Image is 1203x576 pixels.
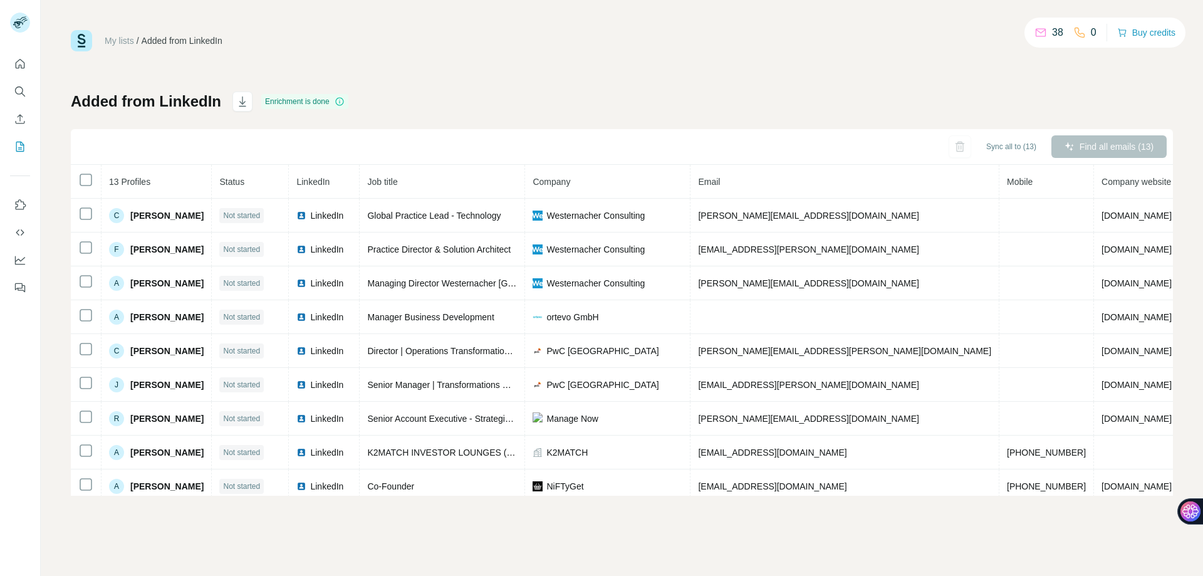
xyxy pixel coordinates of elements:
img: LinkedIn logo [296,346,306,356]
img: company-logo [533,481,543,491]
div: A [109,479,124,494]
a: My lists [105,36,134,46]
span: 13 Profiles [109,177,150,187]
span: LinkedIn [310,480,343,493]
span: Job title [367,177,397,187]
span: [PERSON_NAME] [130,412,204,425]
span: LinkedIn [310,311,343,323]
span: LinkedIn [310,277,343,290]
span: Director | Operations Transformation R&D [367,346,530,356]
span: Not started [223,447,260,458]
img: LinkedIn logo [296,448,306,458]
span: [DOMAIN_NAME] [1101,278,1172,288]
button: Buy credits [1117,24,1175,41]
span: Practice Director & Solution Architect [367,244,511,254]
span: [EMAIL_ADDRESS][DOMAIN_NAME] [698,448,846,458]
span: [PHONE_NUMBER] [1007,448,1086,458]
span: LinkedIn [310,209,343,222]
span: Not started [223,244,260,255]
button: Sync all to (13) [977,137,1045,156]
span: [DOMAIN_NAME] [1101,312,1172,322]
span: Global Practice Lead - Technology [367,211,501,221]
span: Not started [223,278,260,289]
img: company-logo [533,211,543,221]
button: Dashboard [10,249,30,271]
span: Not started [223,481,260,492]
span: [PERSON_NAME] [130,277,204,290]
li: / [137,34,139,47]
span: Co-Founder [367,481,414,491]
div: F [109,242,124,257]
span: [PERSON_NAME][EMAIL_ADDRESS][PERSON_NAME][DOMAIN_NAME] [698,346,991,356]
span: Westernacher Consulting [546,209,645,222]
span: LinkedIn [310,379,343,391]
span: [PERSON_NAME][EMAIL_ADDRESS][DOMAIN_NAME] [698,211,919,221]
span: Westernacher Consulting [546,277,645,290]
span: LinkedIn [296,177,330,187]
span: [PERSON_NAME] [130,379,204,391]
span: LinkedIn [310,412,343,425]
button: Enrich CSV [10,108,30,130]
span: Company [533,177,570,187]
div: C [109,208,124,223]
img: Surfe Logo [71,30,92,51]
span: [DOMAIN_NAME] [1101,380,1172,390]
span: Manager Business Development [367,312,494,322]
span: Mobile [1007,177,1033,187]
span: [PERSON_NAME][EMAIL_ADDRESS][DOMAIN_NAME] [698,414,919,424]
span: NiFTyGet [546,480,583,493]
span: [DOMAIN_NAME] [1101,414,1172,424]
span: Email [698,177,720,187]
button: Use Surfe API [10,221,30,244]
span: Not started [223,379,260,390]
span: LinkedIn [310,243,343,256]
span: [EMAIL_ADDRESS][PERSON_NAME][DOMAIN_NAME] [698,244,919,254]
button: My lists [10,135,30,158]
h1: Added from LinkedIn [71,92,221,112]
div: Added from LinkedIn [142,34,222,47]
span: [EMAIL_ADDRESS][PERSON_NAME][DOMAIN_NAME] [698,380,919,390]
span: Company website [1101,177,1171,187]
span: ortevo GmbH [546,311,598,323]
p: 38 [1052,25,1063,40]
span: Senior Account Executive - Strategic Accounts [367,414,547,424]
button: Use Surfe on LinkedIn [10,194,30,216]
button: Feedback [10,276,30,299]
img: LinkedIn logo [296,244,306,254]
span: [PERSON_NAME] [130,311,204,323]
img: company-logo [533,312,543,322]
span: [PERSON_NAME] [130,209,204,222]
img: LinkedIn logo [296,211,306,221]
span: Not started [223,345,260,357]
span: [PHONE_NUMBER] [1007,481,1086,491]
span: [PERSON_NAME] [130,345,204,357]
span: [EMAIL_ADDRESS][DOMAIN_NAME] [698,481,846,491]
span: Manage Now [546,412,598,425]
span: Westernacher Consulting [546,243,645,256]
img: company-logo [533,412,543,425]
span: K2MATCH [546,446,588,459]
span: Senior Manager | Transformations Operations R&D [367,380,566,390]
span: [DOMAIN_NAME] [1101,244,1172,254]
div: C [109,343,124,359]
div: A [109,310,124,325]
span: Not started [223,210,260,221]
span: LinkedIn [310,446,343,459]
span: Not started [223,312,260,323]
span: PwC [GEOGRAPHIC_DATA] [546,379,659,391]
img: company-logo [533,380,543,390]
span: Status [219,177,244,187]
img: company-logo [533,244,543,254]
span: K2MATCH INVESTOR LOUNGES ([GEOGRAPHIC_DATA], [GEOGRAPHIC_DATA], [GEOGRAPHIC_DATA]) [367,448,793,458]
span: Sync all to (13) [986,141,1036,152]
span: [DOMAIN_NAME] [1101,346,1172,356]
img: LinkedIn logo [296,414,306,424]
span: [PERSON_NAME] [130,446,204,459]
div: J [109,377,124,392]
span: [PERSON_NAME] [130,243,204,256]
img: LinkedIn logo [296,481,306,491]
span: PwC [GEOGRAPHIC_DATA] [546,345,659,357]
span: [DOMAIN_NAME] [1101,211,1172,221]
span: Managing Director Westernacher [GEOGRAPHIC_DATA] / Solution Architect SAP Yard Logistics [367,278,741,288]
span: [PERSON_NAME] [130,480,204,493]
